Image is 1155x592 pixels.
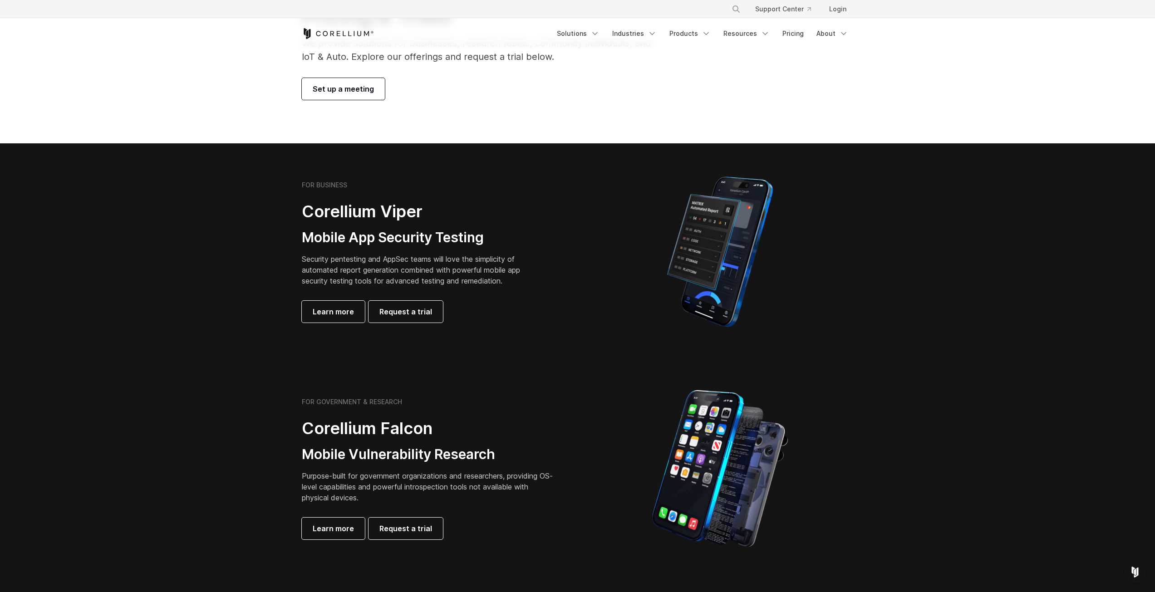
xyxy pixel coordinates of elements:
h2: Corellium Falcon [302,418,556,439]
h6: FOR BUSINESS [302,181,347,189]
span: Learn more [313,523,354,534]
span: Request a trial [379,523,432,534]
a: Request a trial [369,301,443,323]
h6: FOR GOVERNMENT & RESEARCH [302,398,402,406]
span: Set up a meeting [313,83,374,94]
img: Corellium MATRIX automated report on iPhone showing app vulnerability test results across securit... [652,172,788,331]
a: Request a trial [369,518,443,539]
a: Support Center [748,1,818,17]
div: Navigation Menu [721,1,854,17]
img: iPhone model separated into the mechanics used to build the physical device. [652,389,788,548]
div: Navigation Menu [551,25,854,42]
div: Open Intercom Messenger [1124,561,1146,583]
a: Solutions [551,25,605,42]
p: Security pentesting and AppSec teams will love the simplicity of automated report generation comb... [302,254,534,286]
span: Request a trial [379,306,432,317]
a: About [811,25,854,42]
h3: Mobile Vulnerability Research [302,446,556,463]
p: Purpose-built for government organizations and researchers, providing OS-level capabilities and p... [302,470,556,503]
a: Products [664,25,716,42]
a: Resources [718,25,775,42]
p: We provide solutions for businesses, research teams, community individuals, and IoT & Auto. Explo... [302,36,664,64]
a: Learn more [302,301,365,323]
button: Search [728,1,744,17]
a: Corellium Home [302,28,374,39]
span: Learn more [313,306,354,317]
a: Set up a meeting [302,78,385,100]
a: Industries [607,25,662,42]
a: Pricing [777,25,809,42]
a: Login [822,1,854,17]
h2: Corellium Viper [302,201,534,222]
h3: Mobile App Security Testing [302,229,534,246]
a: Learn more [302,518,365,539]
